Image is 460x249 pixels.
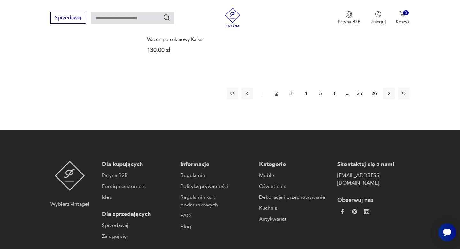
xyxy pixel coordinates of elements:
[180,223,253,230] a: Blog
[259,193,331,201] a: Dekoracje i przechowywanie
[259,182,331,190] a: Oświetlenie
[396,11,410,25] button: 0Koszyk
[338,11,361,25] button: Patyna B2B
[223,8,242,27] img: Patyna - sklep z meblami i dekoracjami vintage
[163,14,171,21] button: Szukaj
[259,161,331,168] p: Kategorie
[403,10,409,16] div: 0
[259,172,331,179] a: Meble
[102,211,174,218] p: Dla sprzedających
[338,19,361,25] p: Patyna B2B
[256,88,268,99] button: 1
[147,47,225,53] p: 130,00 zł
[337,161,410,168] p: Skontaktuj się z nami
[102,182,174,190] a: Foreign customers
[375,11,381,17] img: Ikonka użytkownika
[180,193,253,209] a: Regulamin kart podarunkowych
[346,11,352,18] img: Ikona medalu
[180,172,253,179] a: Regulamin
[271,88,282,99] button: 2
[371,19,386,25] p: Zaloguj
[259,215,331,223] a: Antykwariat
[337,197,410,204] p: Obserwuj nas
[55,161,85,191] img: Patyna - sklep z meblami i dekoracjami vintage
[369,88,380,99] button: 26
[180,212,253,220] a: FAQ
[364,209,369,214] img: c2fd9cf7f39615d9d6839a72ae8e59e5.webp
[352,209,357,214] img: 37d27d81a828e637adc9f9cb2e3d3a8a.webp
[396,19,410,25] p: Koszyk
[354,88,365,99] button: 25
[338,11,361,25] a: Ikona medaluPatyna B2B
[50,12,86,24] button: Sprzedawaj
[102,232,174,240] a: Zaloguj się
[147,37,225,42] h3: Wazon porcelanowy Kaiser
[438,223,456,241] iframe: Smartsupp widget button
[371,11,386,25] button: Zaloguj
[50,200,89,208] p: Wybierz vintage!
[102,161,174,168] p: Dla kupujących
[180,161,253,168] p: Informacje
[50,16,86,20] a: Sprzedawaj
[330,88,341,99] button: 6
[180,182,253,190] a: Polityka prywatności
[340,209,345,214] img: da9060093f698e4c3cedc1453eec5031.webp
[102,193,174,201] a: Idea
[259,204,331,212] a: Kuchnia
[300,88,312,99] button: 4
[102,221,174,229] a: Sprzedawaj
[399,11,406,17] img: Ikona koszyka
[337,172,410,187] a: [EMAIL_ADDRESS][DOMAIN_NAME]
[315,88,326,99] button: 5
[102,172,174,179] a: Patyna B2B
[286,88,297,99] button: 3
